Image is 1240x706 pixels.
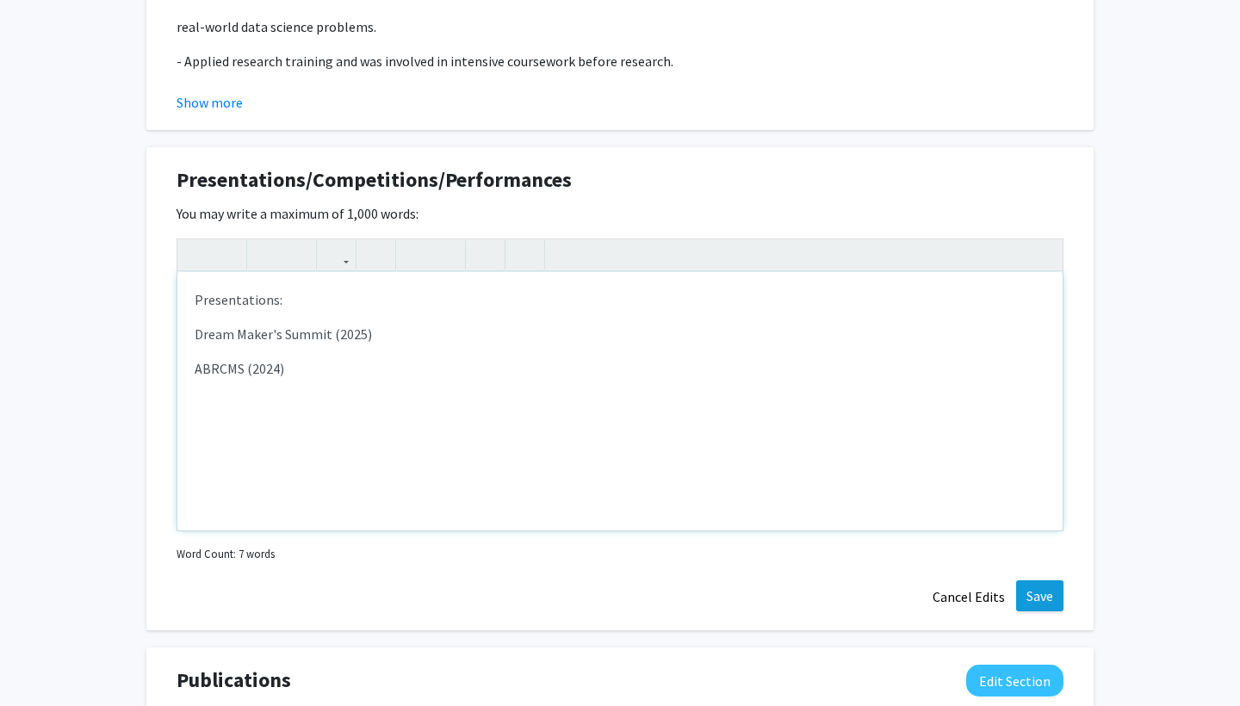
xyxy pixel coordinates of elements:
p: - Applied research training and was involved in intensive coursework before research. [177,51,1063,71]
button: Insert horizontal rule [510,239,540,269]
div: Note to users with screen readers: Please deactivate our accessibility plugin for this page as it... [177,272,1063,530]
button: Cancel Edits [921,580,1016,613]
button: Show more [177,92,243,113]
label: You may write a maximum of 1,000 words: [177,203,418,224]
button: Save [1016,580,1063,611]
button: Strong (Ctrl + B) [182,239,212,269]
p: Dream Maker's Summit (2025) [195,324,1045,344]
small: Word Count: 7 words [177,546,275,562]
button: Fullscreen [1028,239,1058,269]
button: Ordered list [431,239,461,269]
button: Insert Image [361,239,391,269]
button: Superscript [251,239,282,269]
p: ABRCMS (2024) [195,358,1045,379]
button: Unordered list [400,239,431,269]
button: Subscript [282,239,312,269]
button: Edit Publications [966,665,1063,697]
p: Presentations: [195,289,1045,310]
span: Presentations/Competitions/Performances [177,164,572,195]
span: Publications [177,665,291,696]
button: Link [321,239,351,269]
button: Emphasis (Ctrl + I) [212,239,242,269]
p: real-world data science problems. [177,16,1063,37]
button: Remove format [470,239,500,269]
iframe: Chat [13,629,73,693]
